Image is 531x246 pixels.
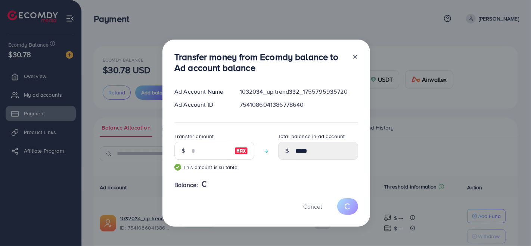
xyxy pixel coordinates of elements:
[235,146,248,155] img: image
[303,202,322,211] span: Cancel
[294,198,331,214] button: Cancel
[499,212,525,240] iframe: Chat
[278,133,345,140] label: Total balance in ad account
[168,87,234,96] div: Ad Account Name
[168,100,234,109] div: Ad Account ID
[174,181,198,189] span: Balance:
[174,164,181,171] img: guide
[174,52,346,73] h3: Transfer money from Ecomdy balance to Ad account balance
[174,164,254,171] small: This amount is suitable
[174,133,214,140] label: Transfer amount
[234,87,364,96] div: 1032034_up trend332_1755795935720
[234,100,364,109] div: 7541086041386778640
